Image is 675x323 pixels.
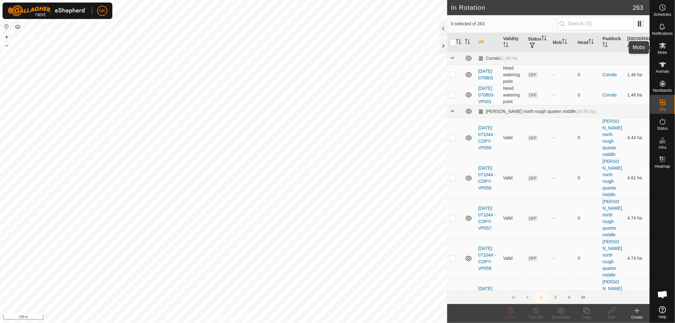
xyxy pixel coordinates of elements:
a: Corrals [603,92,617,97]
span: Status [657,127,668,130]
td: 0 [575,85,600,105]
a: Privacy Policy [199,315,222,320]
div: Create [624,314,650,320]
div: - [553,215,573,221]
td: 0 [575,198,600,238]
div: Turn Off [523,314,548,320]
span: (1.48 ha) [500,56,518,61]
td: 0 [575,158,600,198]
th: VP [476,33,501,52]
td: 0 [575,278,600,319]
p-sorticon: Activate to sort [603,43,608,48]
div: - [553,175,573,181]
div: Edit [599,314,624,320]
span: Infra [659,146,666,149]
span: 0 selected of 263 [451,21,557,27]
th: Status [525,33,550,52]
span: OFF [528,176,537,181]
div: - [553,71,573,78]
td: Valid [501,198,526,238]
td: 4.44 ha [625,118,650,158]
th: [GEOGRAPHIC_DATA] Area [625,33,650,52]
a: Contact Us [230,315,248,320]
td: Valid [501,278,526,319]
button: Next Page [563,291,576,304]
a: [PERSON_NAME] north rough quarter middle [603,119,622,157]
td: Valid [501,158,526,198]
div: Open chat [653,285,672,304]
td: Need watering point [501,85,526,105]
th: Head [575,33,600,52]
span: Schedules [653,13,671,16]
td: 0 [575,118,600,158]
div: Show/Hide [548,314,574,320]
p-sorticon: Activate to sort [503,43,508,48]
span: Help [659,315,666,319]
td: 4.61 ha [625,158,650,198]
p-sorticon: Activate to sort [541,36,547,41]
a: [DATE] 071044 - COPY-VP059 [478,286,496,311]
button: 1 [535,291,548,304]
p-sorticon: Activate to sort [637,43,642,48]
p-sorticon: Activate to sort [465,40,470,45]
a: Corrals [603,72,617,77]
img: Gallagher Logo [8,5,87,16]
div: [PERSON_NAME] north rough quarter middle [478,109,596,114]
button: Reset Map [3,23,10,30]
th: Paddock [600,33,625,52]
a: Help [650,304,675,321]
div: - [553,92,573,98]
span: OFF [528,256,537,261]
a: [DATE] 071044 - COPY-VP055 [478,125,496,150]
a: [PERSON_NAME] north rough quarter middle [603,199,622,237]
span: 263 [633,3,643,12]
a: [PERSON_NAME] north rough quarter middle [603,239,622,277]
span: OFF [528,135,537,141]
a: [DATE] 071044 - COPY-VP057 [478,206,496,231]
td: Valid [501,118,526,158]
td: 4.74 ha [625,198,650,238]
a: [DATE] 071044 - COPY-VP058 [478,246,496,271]
a: [DATE] 071044 - COPY-VP056 [478,165,496,190]
span: NK [99,8,105,14]
p-sorticon: Activate to sort [456,40,461,45]
p-sorticon: Activate to sort [589,40,594,45]
div: Copy [574,314,599,320]
td: Need watering point [501,65,526,85]
button: – [3,41,10,49]
a: [PERSON_NAME] north rough quarter middle [603,279,622,318]
span: Heatmap [655,165,670,168]
td: 1.46 ha [625,65,650,85]
span: OFF [528,92,537,98]
div: - [553,134,573,141]
span: Mobs [658,51,667,54]
a: [DATE] 070803-VP001 [478,86,494,104]
span: Neckbands [653,89,672,92]
span: (16.56 ha) [576,109,596,114]
td: 4.74 ha [625,278,650,319]
span: OFF [528,216,537,221]
button: + [3,33,10,41]
button: Map Layers [14,23,22,31]
td: Valid [501,238,526,278]
span: OFF [528,72,537,78]
td: 0 [575,238,600,278]
td: 0 [575,65,600,85]
th: Validity [501,33,526,52]
button: 2 [549,291,562,304]
span: Notifications [652,32,673,35]
h2: In Rotation [451,4,633,11]
span: Animals [656,70,669,73]
div: Corrals [478,56,518,61]
th: Mob [550,33,575,52]
td: 1.46 ha [625,85,650,105]
td: 4.74 ha [625,238,650,278]
p-sorticon: Activate to sort [562,40,567,45]
button: Last Page [577,291,590,304]
input: Search (S) [557,17,634,30]
div: - [553,255,573,262]
a: [PERSON_NAME] north rough quarter middle [603,159,622,197]
a: [DATE] 070803 [478,69,493,80]
span: Delete [505,315,516,320]
span: VPs [659,108,666,111]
